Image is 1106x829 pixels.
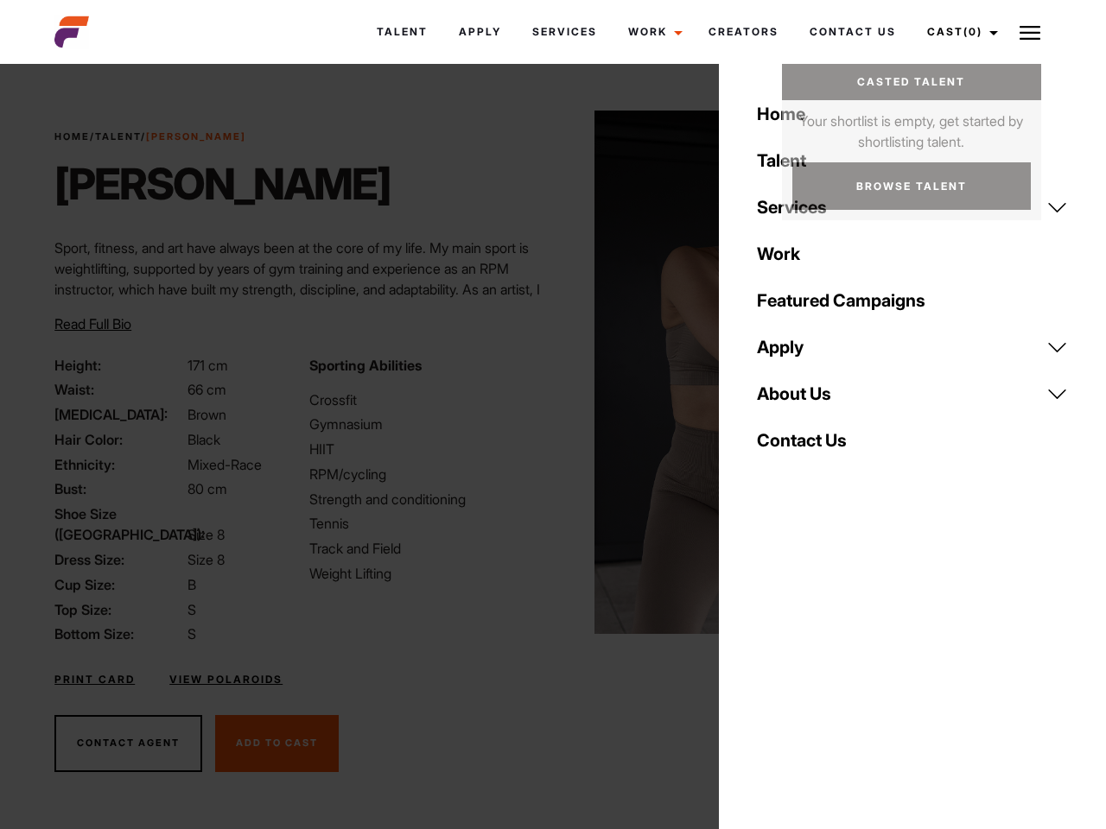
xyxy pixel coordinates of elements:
[188,357,228,374] span: 171 cm
[309,357,422,374] strong: Sporting Abilities
[309,489,543,509] li: Strength and conditioning
[747,277,1078,324] a: Featured Campaigns
[747,184,1078,231] a: Services
[188,625,196,642] span: S
[95,130,141,142] a: Talent
[747,91,1078,137] a: Home
[963,25,982,38] span: (0)
[188,551,225,568] span: Size 8
[54,237,543,341] p: Sport, fitness, and art have always been at the core of my life. My main sport is weightlifting, ...
[443,9,517,55] a: Apply
[54,130,246,144] span: / /
[54,158,391,210] h1: [PERSON_NAME]
[54,130,90,142] a: Home
[54,715,202,772] button: Contact Agent
[309,389,543,410] li: Crossfit
[747,370,1078,417] a: About Us
[54,379,184,400] span: Waist:
[54,313,131,334] button: Read Full Bio
[54,599,184,620] span: Top Size:
[188,431,220,448] span: Black
[54,315,131,332] span: Read Full Bio
[188,456,262,473] span: Mixed-Race
[54,15,89,49] img: cropped-aefm-brand-fav-22-square.png
[309,538,543,559] li: Track and Field
[747,231,1078,277] a: Work
[236,737,318,749] span: Add To Cast
[517,9,613,55] a: Services
[54,672,135,687] a: Print Card
[1020,22,1040,43] img: Burger icon
[54,549,184,570] span: Dress Size:
[309,464,543,484] li: RPM/cycling
[361,9,443,55] a: Talent
[309,414,543,434] li: Gymnasium
[693,9,794,55] a: Creators
[188,480,227,497] span: 80 cm
[54,574,184,595] span: Cup Size:
[794,9,912,55] a: Contact Us
[188,526,225,543] span: Size 8
[54,623,184,644] span: Bottom Size:
[188,381,226,398] span: 66 cm
[782,64,1041,100] a: Casted Talent
[188,601,196,618] span: S
[146,130,246,142] strong: [PERSON_NAME]
[54,503,184,545] span: Shoe Size ([GEOGRAPHIC_DATA]):
[169,672,283,687] a: View Polaroids
[747,417,1078,464] a: Contact Us
[54,454,184,475] span: Ethnicity:
[309,563,543,584] li: Weight Lifting
[747,137,1078,184] a: Talent
[54,404,184,425] span: [MEDICAL_DATA]:
[792,162,1031,210] a: Browse Talent
[54,478,184,499] span: Bust:
[912,9,1008,55] a: Cast(0)
[747,324,1078,370] a: Apply
[215,715,339,772] button: Add To Cast
[188,406,226,423] span: Brown
[54,429,184,450] span: Hair Color:
[309,513,543,534] li: Tennis
[188,576,196,593] span: B
[613,9,693,55] a: Work
[782,100,1041,152] p: Your shortlist is empty, get started by shortlisting talent.
[309,439,543,459] li: HIIT
[54,355,184,376] span: Height:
